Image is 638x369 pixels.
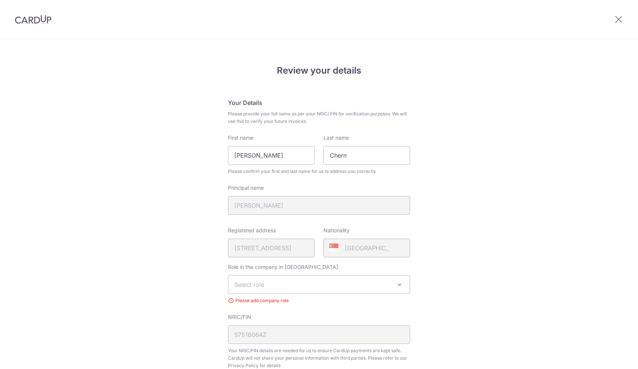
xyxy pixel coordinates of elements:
[234,281,264,288] span: Select role
[228,297,410,304] div: Please add company role
[323,134,349,142] label: Last name
[228,110,410,125] span: Please provide your full name as per your NRIC/ FIN for verification purposes. We will use this t...
[228,64,410,77] h4: Review your details
[228,146,315,165] input: First Name
[228,184,264,192] label: Principal name
[15,15,51,24] img: CardUp
[228,98,410,107] h5: Your Details
[228,168,410,175] span: Please confirm your first and last name for us to address you correctly
[228,134,253,142] label: First name
[323,227,350,234] label: Nationality
[323,146,410,165] input: Last name
[228,263,338,271] label: Role in the company in [GEOGRAPHIC_DATA]
[228,227,276,234] label: Registered address
[228,313,251,321] label: NRIC/FIN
